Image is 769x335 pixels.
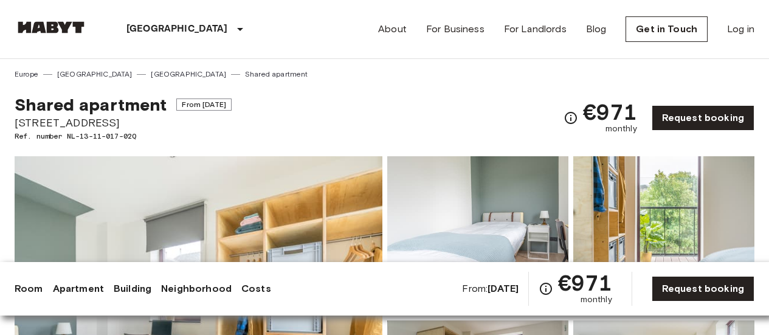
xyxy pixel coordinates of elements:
[573,156,754,316] img: Picture of unit NL-13-11-017-02Q
[387,156,568,316] img: Picture of unit NL-13-11-017-02Q
[241,281,271,296] a: Costs
[605,123,637,135] span: monthly
[583,101,637,123] span: €971
[15,281,43,296] a: Room
[15,94,167,115] span: Shared apartment
[426,22,485,36] a: For Business
[488,283,519,294] b: [DATE]
[539,281,553,296] svg: Check cost overview for full price breakdown. Please note that discounts apply to new joiners onl...
[15,131,232,142] span: Ref. number NL-13-11-017-02Q
[558,272,612,294] span: €971
[15,115,232,131] span: [STREET_ADDRESS]
[564,111,578,125] svg: Check cost overview for full price breakdown. Please note that discounts apply to new joiners onl...
[245,69,308,80] a: Shared apartment
[652,105,754,131] a: Request booking
[126,22,228,36] p: [GEOGRAPHIC_DATA]
[15,21,88,33] img: Habyt
[114,281,151,296] a: Building
[15,69,38,80] a: Europe
[727,22,754,36] a: Log in
[462,282,519,295] span: From:
[176,98,232,111] span: From [DATE]
[581,294,612,306] span: monthly
[504,22,567,36] a: For Landlords
[586,22,607,36] a: Blog
[151,69,226,80] a: [GEOGRAPHIC_DATA]
[378,22,407,36] a: About
[626,16,708,42] a: Get in Touch
[53,281,104,296] a: Apartment
[652,276,754,302] a: Request booking
[57,69,133,80] a: [GEOGRAPHIC_DATA]
[161,281,232,296] a: Neighborhood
